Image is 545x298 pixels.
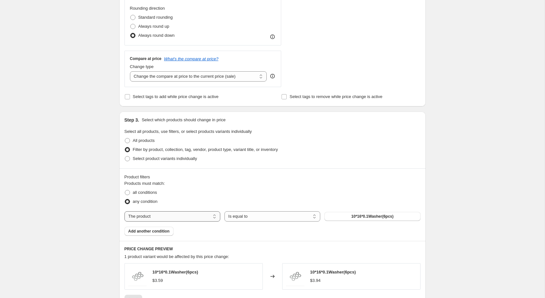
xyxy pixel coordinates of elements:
button: What's the compare at price? [164,56,219,61]
span: any condition [133,199,158,204]
div: $3.59 [153,277,163,284]
span: Standard rounding [138,15,173,20]
h3: Compare at price [130,56,162,61]
span: Select tags to add while price change is active [133,94,219,99]
span: Filter by product, collection, tag, vendor, product type, variant title, or inventory [133,147,278,152]
span: Select tags to remove while price change is active [290,94,382,99]
p: Select which products should change in price [142,117,225,123]
div: help [269,73,276,79]
span: Add another condition [128,229,170,234]
img: XL70A29_80x.jpg [128,267,147,286]
span: Select all products, use filters, or select products variants individually [124,129,252,134]
h2: Step 3. [124,117,139,123]
span: 10*16*0.1Washer(6pcs) [351,214,393,219]
span: Select product variants individually [133,156,197,161]
span: All products [133,138,155,143]
span: 10*16*0.1Washer(6pcs) [310,270,356,274]
button: Add another condition [124,227,173,236]
span: Always round up [138,24,169,29]
span: 1 product variant would be affected by this price change: [124,254,229,259]
span: all conditions [133,190,157,195]
span: Always round down [138,33,175,38]
span: 10*16*0.1Washer(6pcs) [153,270,198,274]
h6: PRICE CHANGE PREVIEW [124,246,421,252]
img: XL70A29_80x.jpg [286,267,305,286]
div: Product filters [124,174,421,180]
span: Rounding direction [130,6,165,11]
span: Products must match: [124,181,165,186]
button: 10*16*0.1Washer(6pcs) [324,212,420,221]
div: $3.94 [310,277,321,284]
span: Change type [130,64,154,69]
